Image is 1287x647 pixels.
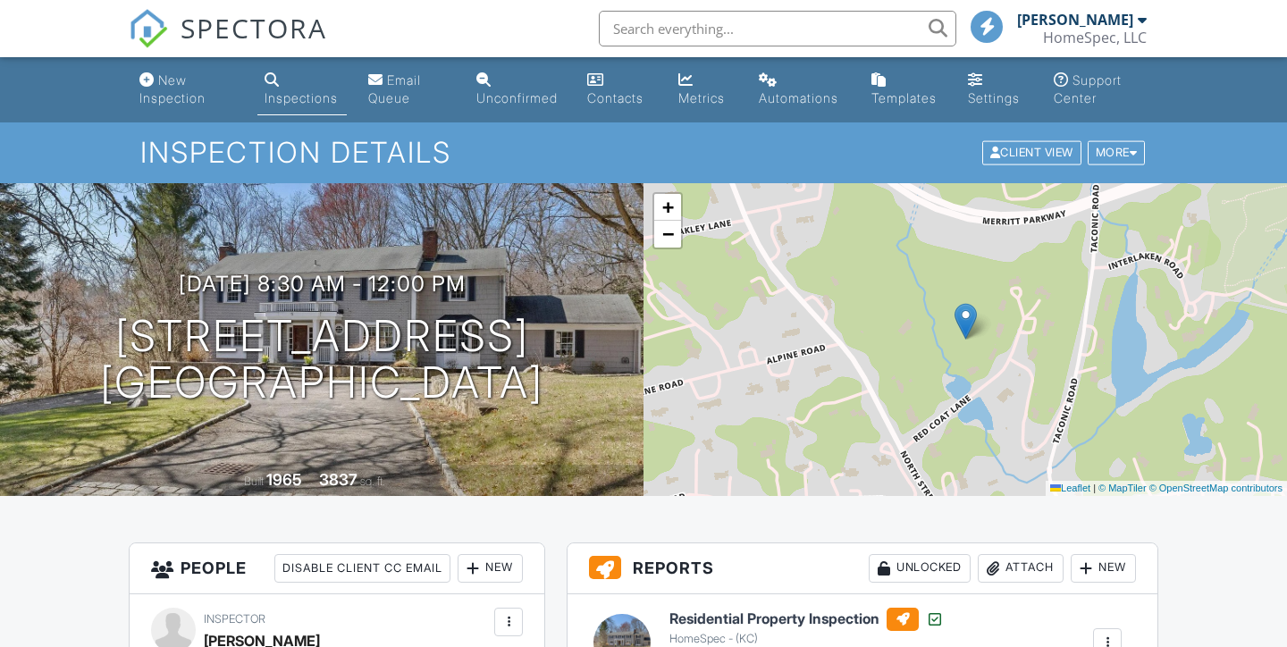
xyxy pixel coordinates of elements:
span: Built [244,475,264,488]
span: + [662,196,674,218]
span: | [1093,483,1096,493]
div: Disable Client CC Email [274,554,450,583]
div: Automations [759,90,838,105]
a: Templates [864,64,946,115]
div: Email Queue [368,72,421,105]
div: Contacts [587,90,643,105]
div: Attach [978,554,1064,583]
a: Leaflet [1050,483,1090,493]
a: SPECTORA [129,24,327,62]
div: HomeSpec, LLC [1043,29,1147,46]
div: [PERSON_NAME] [1017,11,1133,29]
h3: People [130,543,544,594]
div: More [1088,141,1146,165]
span: sq. ft. [360,475,385,488]
h1: Inspection Details [140,137,1147,168]
div: Templates [871,90,937,105]
a: © OpenStreetMap contributors [1149,483,1283,493]
div: Unlocked [869,554,971,583]
div: HomeSpec - (KC) [669,632,944,646]
a: Client View [980,145,1086,158]
span: Inspector [204,612,265,626]
span: SPECTORA [181,9,327,46]
h6: Residential Property Inspection [669,608,944,631]
h3: Reports [568,543,1157,594]
span: − [662,223,674,245]
div: New [458,554,523,583]
a: New Inspection [132,64,243,115]
div: Metrics [678,90,725,105]
a: Automations (Basic) [752,64,849,115]
a: © MapTiler [1098,483,1147,493]
img: Marker [955,303,977,340]
a: Support Center [1047,64,1155,115]
input: Search everything... [599,11,956,46]
div: Inspections [265,90,338,105]
a: Inspections [257,64,347,115]
a: Zoom in [654,194,681,221]
a: Email Queue [361,64,456,115]
div: New Inspection [139,72,206,105]
div: Unconfirmed [476,90,558,105]
a: Zoom out [654,221,681,248]
div: New [1071,554,1136,583]
h1: [STREET_ADDRESS] [GEOGRAPHIC_DATA] [100,313,543,408]
div: Settings [968,90,1020,105]
div: Support Center [1054,72,1122,105]
a: Unconfirmed [469,64,566,115]
img: The Best Home Inspection Software - Spectora [129,9,168,48]
a: Settings [961,64,1032,115]
div: Client View [982,141,1081,165]
h3: [DATE] 8:30 am - 12:00 pm [179,272,466,296]
a: Metrics [671,64,738,115]
div: 1965 [266,470,302,489]
div: 3837 [319,470,357,489]
a: Contacts [580,64,657,115]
